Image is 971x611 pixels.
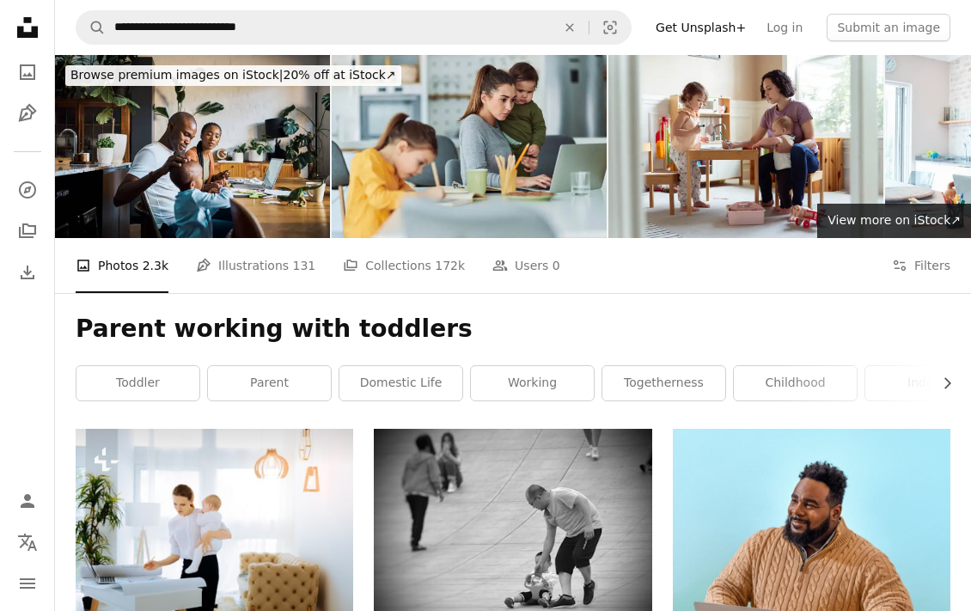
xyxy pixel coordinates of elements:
a: parent [208,366,331,400]
a: toddler [76,366,199,400]
a: Log in / Sign up [10,484,45,518]
img: Eurasian mother coloring in playroom with her two children [608,55,883,238]
a: Download History [10,255,45,290]
span: 0 [553,256,560,275]
button: Filters [892,238,950,293]
img: Family, children and budget with a couple using a laptop to invest or manage savings in the dinin... [55,55,330,238]
a: togetherness [602,366,725,400]
button: Menu [10,566,45,601]
a: working [471,366,594,400]
a: View more on iStock↗ [817,204,971,238]
button: Submit an image [827,14,950,41]
span: 172k [435,256,465,275]
button: Language [10,525,45,559]
a: Illustrations [10,96,45,131]
a: Users 0 [492,238,560,293]
a: man in white t-shirt playing soccer [374,528,651,543]
a: Browse premium images on iStock|20% off at iStock↗ [55,55,412,96]
a: Get Unsplash+ [645,14,756,41]
h1: Parent working with toddlers [76,314,950,345]
form: Find visuals sitewide [76,10,632,45]
a: Explore [10,173,45,207]
a: Illustrations 131 [196,238,315,293]
span: 20% off at iStock ↗ [70,68,396,82]
span: Browse premium images on iStock | [70,68,283,82]
span: View more on iStock ↗ [827,213,961,227]
button: scroll list to the right [931,366,950,400]
button: Search Unsplash [76,11,106,44]
a: domestic life [339,366,462,400]
a: Collections [10,214,45,248]
a: childhood [734,366,857,400]
button: Visual search [589,11,631,44]
a: Only concentration. Thoughtful attentive responsible woman looking at the graphic while staying a... [76,514,353,529]
button: Clear [551,11,589,44]
a: Collections 172k [343,238,465,293]
a: Photos [10,55,45,89]
a: Log in [756,14,813,41]
span: 131 [293,256,316,275]
img: A focused single mother using a laptop and working from home while taking care of her kids [332,55,607,238]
